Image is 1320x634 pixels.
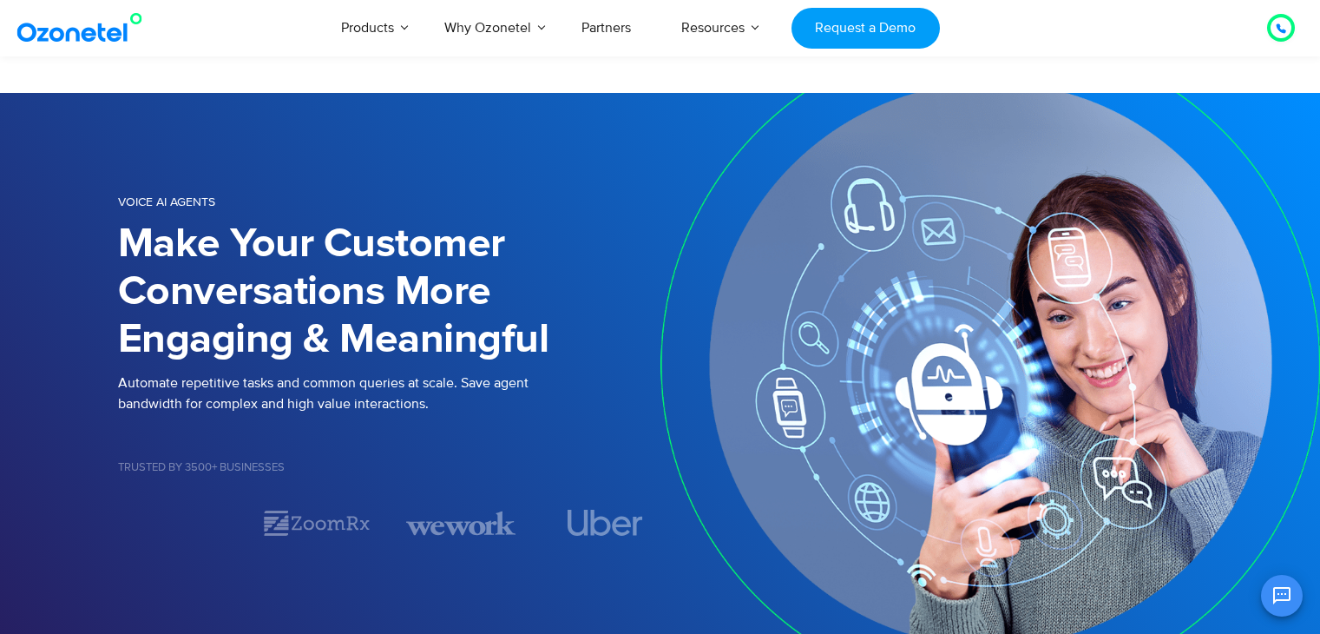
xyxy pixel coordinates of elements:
div: 4 / 7 [550,510,660,536]
h1: Make Your Customer Conversations More Engaging & Meaningful [118,221,660,364]
span: Voice AI Agents [118,195,215,209]
h5: Trusted by 3500+ Businesses [118,462,660,473]
div: 1 / 7 [118,512,227,533]
div: Image Carousel [118,508,660,538]
div: 3 / 7 [406,508,516,538]
div: 2 / 7 [262,508,371,538]
img: zoomrx [262,508,371,538]
img: wework [406,508,516,538]
img: uber [568,510,643,536]
a: Request a Demo [791,8,940,49]
p: Automate repetitive tasks and common queries at scale. Save agent bandwidth for complex and high ... [118,373,660,414]
button: Open chat [1261,575,1303,617]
